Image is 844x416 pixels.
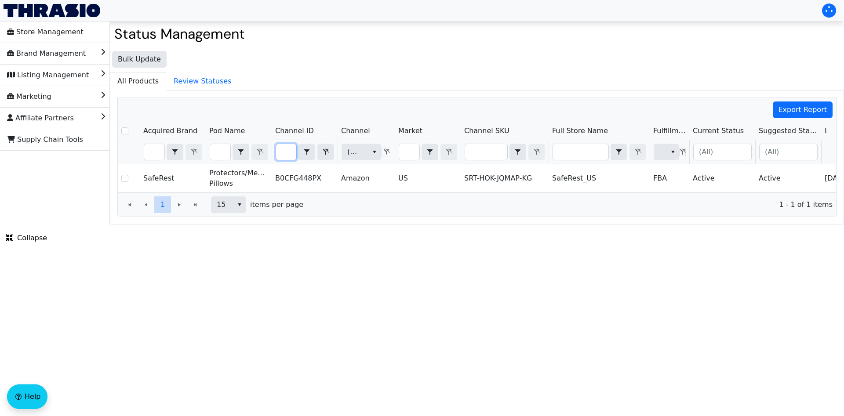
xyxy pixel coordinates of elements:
button: select [167,144,183,160]
span: Page size [211,196,246,213]
span: Choose Operator [422,144,438,160]
span: Channel [341,126,370,136]
input: Filter [465,144,507,160]
button: select [666,144,679,160]
input: (All) [694,144,751,160]
button: Help floatingactionbutton [7,384,47,409]
td: FBA [650,164,689,192]
th: Filter [755,140,821,164]
span: Choose Operator [233,144,249,160]
span: Channel ID [275,126,314,136]
td: Amazon [338,164,395,192]
span: Full Store Name [552,126,608,136]
span: Suggested Status [759,126,818,136]
span: Collapse [6,233,47,243]
span: All Products [110,72,166,90]
button: select [299,144,315,160]
th: Filter [206,140,272,164]
th: Filter [338,140,395,164]
td: Protectors/Medical Pillows [206,164,272,192]
th: Filter [140,140,206,164]
td: SafeRest [140,164,206,192]
input: Select Row [121,175,128,182]
span: Listing Management [7,68,89,82]
th: Filter [689,140,755,164]
th: Filter [549,140,650,164]
img: Thrasio Logo [4,4,100,17]
button: select [233,197,246,213]
span: Choose Operator [298,144,315,160]
input: Filter [399,144,419,160]
input: Select Row [121,127,128,134]
span: items per page [250,199,303,210]
h2: Status Management [114,25,840,42]
span: Export Report [779,105,827,115]
span: Channel SKU [464,126,509,136]
span: Pod Name [209,126,245,136]
button: Export Report [773,101,833,118]
span: 1 [160,199,165,210]
input: Filter [276,144,296,160]
input: Filter [553,144,608,160]
button: select [510,144,526,160]
td: Active [755,164,821,192]
span: Brand Management [7,47,86,61]
span: Help [25,391,40,402]
button: select [611,144,627,160]
span: Choose Operator [509,144,526,160]
span: Affiliate Partners [7,111,74,125]
th: Filter [650,140,689,164]
td: US [395,164,461,192]
span: Choose Operator [167,144,183,160]
button: select [422,144,438,160]
th: Filter [272,140,338,164]
span: Fulfillment [653,126,686,136]
span: Store Management [7,25,84,39]
td: Active [689,164,755,192]
td: SafeRest_US [549,164,650,192]
button: select [233,144,249,160]
span: 1 - 1 of 1 items [310,199,833,210]
th: Filter [395,140,461,164]
td: B0CFG448PX [272,164,338,192]
span: Marketing [7,90,51,104]
span: (All) [347,147,361,157]
span: Market [398,126,422,136]
button: select [368,144,381,160]
span: Bulk Update [118,54,161,65]
th: Filter [461,140,549,164]
button: Clear [317,144,334,160]
div: Page 1 of 1 [118,192,836,217]
input: (All) [760,144,817,160]
span: Current Status [693,126,744,136]
span: Review Statuses [167,72,238,90]
span: Choose Operator [611,144,627,160]
input: Filter [144,144,164,160]
td: SRT-HOK-JQMAP-KG [461,164,549,192]
span: Acquired Brand [143,126,197,136]
span: Supply Chain Tools [7,133,83,147]
span: 15 [217,199,228,210]
button: Page 1 [154,196,171,213]
button: Bulk Update [112,51,167,68]
input: Filter [210,144,230,160]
